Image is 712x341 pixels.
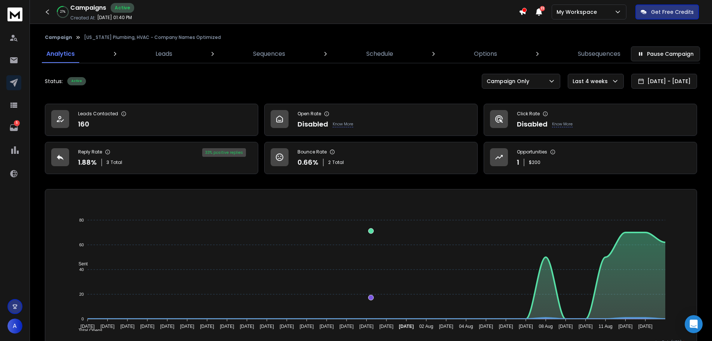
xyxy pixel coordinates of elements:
p: Opportunities [517,149,547,155]
tspan: [DATE] [379,324,394,329]
tspan: 20 [79,292,84,296]
p: Schedule [366,49,393,58]
p: Open Rate [298,111,321,117]
p: Leads [155,49,172,58]
tspan: [DATE] [579,324,593,329]
p: 5 [14,120,20,126]
tspan: 11 Aug [598,324,612,329]
a: Leads [151,45,177,63]
a: 5 [6,120,21,135]
tspan: [DATE] [439,324,453,329]
h1: Campaigns [70,3,106,12]
p: $ 200 [529,159,540,165]
p: Campaign Only [487,77,532,85]
p: Created At: [70,15,96,21]
tspan: [DATE] [399,324,414,329]
p: Subsequences [578,49,620,58]
p: My Workspace [557,8,600,16]
tspan: [DATE] [519,324,533,329]
p: Leads Contacted [78,111,118,117]
span: 22 [540,6,545,11]
tspan: [DATE] [360,324,374,329]
p: Get Free Credits [651,8,694,16]
tspan: 60 [79,243,84,247]
tspan: [DATE] [180,324,194,329]
tspan: [DATE] [260,324,274,329]
button: A [7,319,22,334]
p: 27 % [60,10,65,14]
button: Pause Campaign [631,46,700,61]
tspan: [DATE] [619,324,633,329]
tspan: 02 Aug [419,324,433,329]
a: Open RateDisabledKnow More [264,104,478,136]
p: 160 [78,119,89,130]
tspan: [DATE] [80,324,95,329]
a: Analytics [42,45,79,63]
a: Opportunities1$200 [484,142,697,174]
p: Know More [333,121,353,127]
tspan: 80 [79,218,84,222]
tspan: [DATE] [101,324,115,329]
a: Bounce Rate0.66%2Total [264,142,478,174]
div: Active [67,77,86,85]
p: Bounce Rate [298,149,327,155]
div: Open Intercom Messenger [685,315,703,333]
p: Click Rate [517,111,540,117]
tspan: [DATE] [499,324,513,329]
span: 2 [328,159,331,165]
a: Reply Rate1.88%3Total33% positive replies [45,142,258,174]
tspan: 40 [79,267,84,272]
a: Leads Contacted160 [45,104,258,136]
span: Total [332,159,344,165]
tspan: [DATE] [320,324,334,329]
tspan: [DATE] [220,324,234,329]
tspan: [DATE] [638,324,653,329]
a: Click RateDisabledKnow More [484,104,697,136]
span: Sent [73,261,88,267]
button: [DATE] - [DATE] [631,74,697,89]
tspan: [DATE] [160,324,175,329]
span: 3 [107,159,109,165]
tspan: [DATE] [200,324,214,329]
p: Status: [45,77,63,85]
p: 1.88 % [78,157,97,168]
button: Get Free Credits [635,4,699,19]
tspan: [DATE] [300,324,314,329]
p: Analytics [46,49,75,58]
p: Options [474,49,497,58]
tspan: [DATE] [479,324,493,329]
p: Disabled [298,119,328,130]
a: Sequences [249,45,290,63]
p: Last 4 weeks [573,77,611,85]
button: Campaign [45,34,72,40]
img: logo [7,7,22,21]
p: [DATE] 01:40 PM [97,15,132,21]
div: Active [111,3,134,13]
p: [US_STATE] Plumbing, HVAC - Company Names Optimized [84,34,221,40]
p: Sequences [253,49,285,58]
p: Disabled [517,119,548,130]
div: 33 % positive replies [202,148,246,157]
tspan: [DATE] [559,324,573,329]
tspan: 08 Aug [539,324,553,329]
tspan: [DATE] [240,324,254,329]
p: 0.66 % [298,157,318,168]
tspan: [DATE] [280,324,294,329]
span: Total Opens [73,328,102,333]
tspan: 0 [81,317,84,321]
tspan: [DATE] [120,324,135,329]
p: 1 [517,157,519,168]
tspan: 04 Aug [459,324,473,329]
tspan: [DATE] [339,324,354,329]
a: Options [469,45,502,63]
p: Know More [552,121,573,127]
p: Reply Rate [78,149,102,155]
span: Total [111,159,122,165]
a: Subsequences [573,45,625,63]
a: Schedule [362,45,398,63]
tspan: [DATE] [140,324,154,329]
